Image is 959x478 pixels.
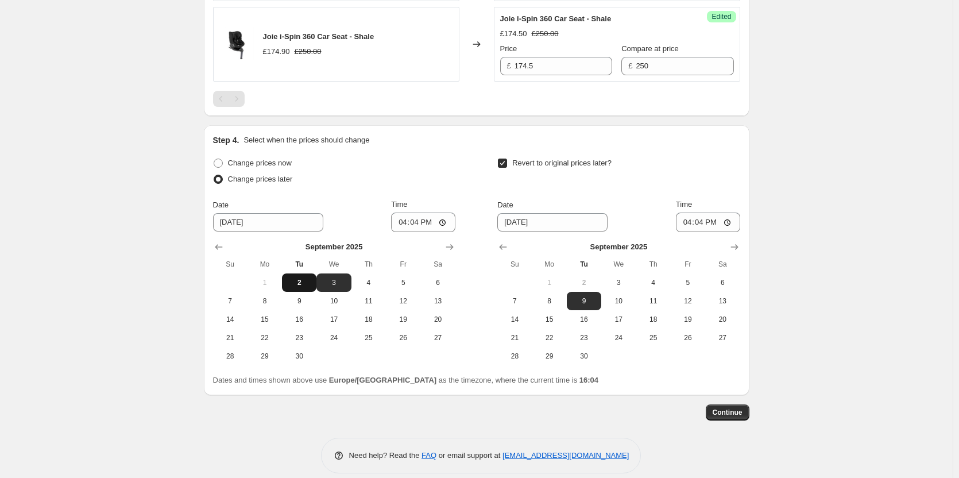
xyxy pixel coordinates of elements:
span: 17 [321,315,346,324]
th: Tuesday [567,255,601,273]
button: Sunday September 14 2025 [497,310,532,329]
button: Monday September 15 2025 [248,310,282,329]
th: Friday [386,255,420,273]
button: Friday September 26 2025 [386,329,420,347]
button: Friday September 5 2025 [671,273,705,292]
input: 9/2/2025 [213,213,323,232]
button: Monday September 22 2025 [248,329,282,347]
button: Monday September 8 2025 [532,292,567,310]
span: 8 [252,296,277,306]
span: Joie i-Spin 360 Car Seat - Shale [263,32,374,41]
span: 1 [252,278,277,287]
a: [EMAIL_ADDRESS][DOMAIN_NAME] [502,451,629,460]
th: Thursday [636,255,670,273]
button: Monday September 29 2025 [248,347,282,365]
span: 15 [537,315,562,324]
button: Monday September 8 2025 [248,292,282,310]
span: 28 [502,352,527,361]
span: 30 [287,352,312,361]
button: Friday September 12 2025 [386,292,420,310]
span: 7 [502,296,527,306]
button: Wednesday September 17 2025 [601,310,636,329]
th: Friday [671,255,705,273]
span: Date [213,201,229,209]
span: Time [391,200,407,209]
span: 19 [390,315,416,324]
span: 1 [537,278,562,287]
span: Continue [713,408,743,417]
button: Saturday September 20 2025 [420,310,455,329]
span: Revert to original prices later? [512,159,612,167]
span: 24 [606,333,631,342]
button: Saturday September 6 2025 [420,273,455,292]
button: Saturday September 13 2025 [705,292,740,310]
span: 21 [502,333,527,342]
th: Sunday [497,255,532,273]
span: 26 [390,333,416,342]
span: Change prices now [228,159,292,167]
a: FAQ [422,451,436,460]
span: Th [640,260,666,269]
button: Tuesday September 9 2025 [567,292,601,310]
span: Compare at price [621,44,679,53]
span: Time [676,200,692,209]
button: Thursday September 18 2025 [636,310,670,329]
span: 18 [640,315,666,324]
span: 28 [218,352,243,361]
button: Friday September 12 2025 [671,292,705,310]
span: 27 [710,333,735,342]
span: We [606,260,631,269]
span: Edited [711,12,731,21]
button: Wednesday September 10 2025 [601,292,636,310]
span: 20 [425,315,450,324]
span: Date [497,201,513,209]
input: 9/2/2025 [497,213,608,232]
span: 12 [390,296,416,306]
span: 22 [537,333,562,342]
button: Wednesday September 3 2025 [601,273,636,292]
button: Wednesday September 24 2025 [316,329,351,347]
span: 22 [252,333,277,342]
button: Today Tuesday September 2 2025 [567,273,601,292]
button: Wednesday September 17 2025 [316,310,351,329]
span: 4 [640,278,666,287]
span: Change prices later [228,175,293,183]
span: 2 [287,278,312,287]
span: 18 [356,315,381,324]
button: Continue [706,404,749,421]
button: Monday September 1 2025 [532,273,567,292]
p: Select when the prices should change [243,134,369,146]
button: Sunday September 21 2025 [497,329,532,347]
span: 6 [425,278,450,287]
button: Thursday September 25 2025 [351,329,386,347]
button: Friday September 19 2025 [386,310,420,329]
button: Tuesday September 16 2025 [282,310,316,329]
span: 5 [390,278,416,287]
span: 4 [356,278,381,287]
span: Tu [571,260,597,269]
button: Monday September 15 2025 [532,310,567,329]
span: 15 [252,315,277,324]
button: Show next month, October 2025 [442,239,458,255]
span: 19 [675,315,701,324]
button: Today Tuesday September 2 2025 [282,273,316,292]
button: Sunday September 28 2025 [497,347,532,365]
button: Monday September 22 2025 [532,329,567,347]
h2: Step 4. [213,134,239,146]
span: £ [507,61,511,70]
button: Thursday September 25 2025 [636,329,670,347]
span: 29 [252,352,277,361]
span: 7 [218,296,243,306]
span: 25 [640,333,666,342]
button: Friday September 26 2025 [671,329,705,347]
span: Joie i-Spin 360 Car Seat - Shale [500,14,612,23]
span: Mo [252,260,277,269]
th: Saturday [705,255,740,273]
button: Sunday September 14 2025 [213,310,248,329]
span: or email support at [436,451,502,460]
span: 29 [537,352,562,361]
span: Price [500,44,517,53]
span: Fr [390,260,416,269]
button: Wednesday September 10 2025 [316,292,351,310]
button: Tuesday September 30 2025 [282,347,316,365]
